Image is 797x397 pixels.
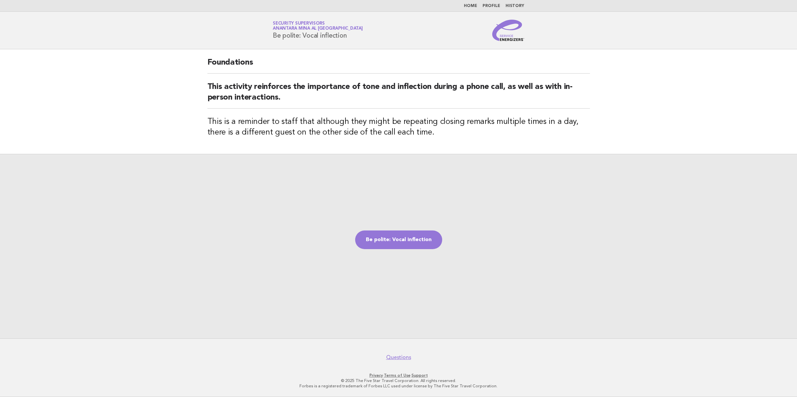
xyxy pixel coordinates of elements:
a: Terms of Use [384,373,411,378]
a: Support [412,373,428,378]
a: Privacy [369,373,383,378]
p: Forbes is a registered trademark of Forbes LLC used under license by The Five Star Travel Corpora... [194,383,603,389]
p: © 2025 The Five Star Travel Corporation. All rights reserved. [194,378,603,383]
h3: This is a reminder to staff that although they might be repeating closing remarks multiple times ... [207,117,590,138]
h2: Foundations [207,57,590,74]
a: History [506,4,524,8]
span: Anantara Mina al [GEOGRAPHIC_DATA] [273,27,363,31]
a: Security SupervisorsAnantara Mina al [GEOGRAPHIC_DATA] [273,21,363,31]
a: Questions [386,354,411,361]
p: · · [194,373,603,378]
h2: This activity reinforces the importance of tone and inflection during a phone call, as well as wi... [207,82,590,109]
h1: Be polite: Vocal inflection [273,22,363,39]
a: Profile [483,4,500,8]
img: Service Energizers [492,20,524,41]
a: Be polite: Vocal inflection [355,230,442,249]
a: Home [464,4,477,8]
